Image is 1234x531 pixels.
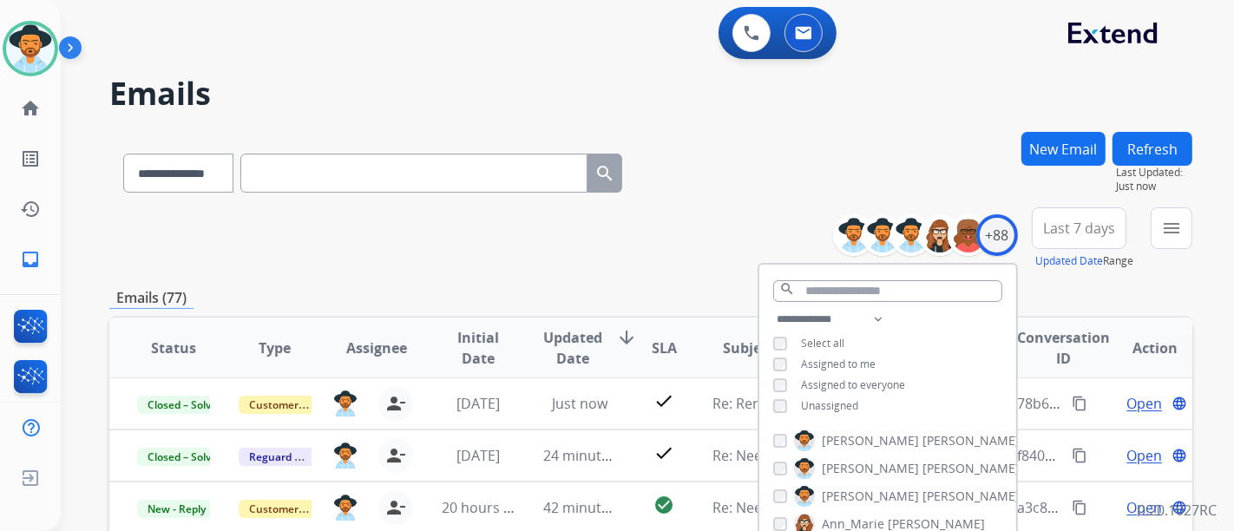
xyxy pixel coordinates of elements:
mat-icon: language [1172,448,1187,463]
th: Action [1091,318,1192,378]
mat-icon: person_remove [385,497,406,518]
span: Last 7 days [1043,225,1115,232]
span: Just now [552,394,607,413]
div: +88 [976,214,1018,256]
p: Emails (77) [109,287,194,309]
mat-icon: arrow_downward [616,327,637,348]
button: Refresh [1113,132,1192,166]
mat-icon: person_remove [385,445,406,466]
span: [DATE] [456,394,500,413]
span: Assigned to me [801,357,876,371]
span: SLA [652,338,677,358]
mat-icon: language [1172,396,1187,411]
span: Customer Support [239,396,351,414]
mat-icon: person_remove [385,393,406,414]
img: avatar [6,24,55,73]
span: Updated Date [543,327,602,369]
button: Updated Date [1035,254,1103,268]
span: Type [259,338,292,358]
span: Re: Need Additional Information [712,498,922,517]
mat-icon: history [20,199,41,220]
mat-icon: list_alt [20,148,41,169]
span: Initial Date [442,327,515,369]
span: Assignee [346,338,407,358]
mat-icon: check [653,442,674,463]
p: 0.20.1027RC [1138,500,1217,521]
mat-icon: content_copy [1072,500,1087,515]
button: Last 7 days [1032,207,1126,249]
button: New Email [1021,132,1106,166]
mat-icon: check [653,390,674,411]
span: New - Reply [137,500,216,518]
span: Conversation ID [1017,327,1110,369]
span: Closed – Solved [137,396,233,414]
span: Unassigned [801,398,858,413]
span: Open [1126,393,1162,414]
span: Re: Reminder: Need Additional Information [712,394,994,413]
span: Customer Support [239,500,351,518]
mat-icon: search [779,281,795,297]
span: 42 minutes ago [543,498,644,517]
span: Reguard CS [239,448,318,466]
span: Last Updated: [1116,166,1192,180]
span: Select all [801,336,844,351]
mat-icon: menu [1161,218,1182,239]
mat-icon: content_copy [1072,396,1087,411]
span: Closed – Solved [137,448,233,466]
span: Open [1126,445,1162,466]
img: agent-avatar [333,390,358,416]
span: Subject [723,338,774,358]
span: Status [151,338,196,358]
span: Range [1035,253,1133,268]
span: [DATE] [456,446,500,465]
span: Open [1126,497,1162,518]
mat-icon: inbox [20,249,41,270]
span: Assigned to everyone [801,377,905,392]
mat-icon: search [594,163,615,184]
mat-icon: home [20,98,41,119]
span: [PERSON_NAME] [922,432,1020,449]
span: [PERSON_NAME] [822,488,919,505]
span: Re: Need Additional Information [712,446,922,465]
span: [PERSON_NAME] [822,460,919,477]
span: [PERSON_NAME] [922,488,1020,505]
span: Just now [1116,180,1192,193]
span: 20 hours ago [442,498,528,517]
img: agent-avatar [333,442,358,469]
mat-icon: content_copy [1072,448,1087,463]
h2: Emails [109,76,1192,111]
span: 24 minutes ago [543,446,644,465]
span: [PERSON_NAME] [822,432,919,449]
img: agent-avatar [333,495,358,521]
mat-icon: check_circle [653,495,674,515]
span: [PERSON_NAME] [922,460,1020,477]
